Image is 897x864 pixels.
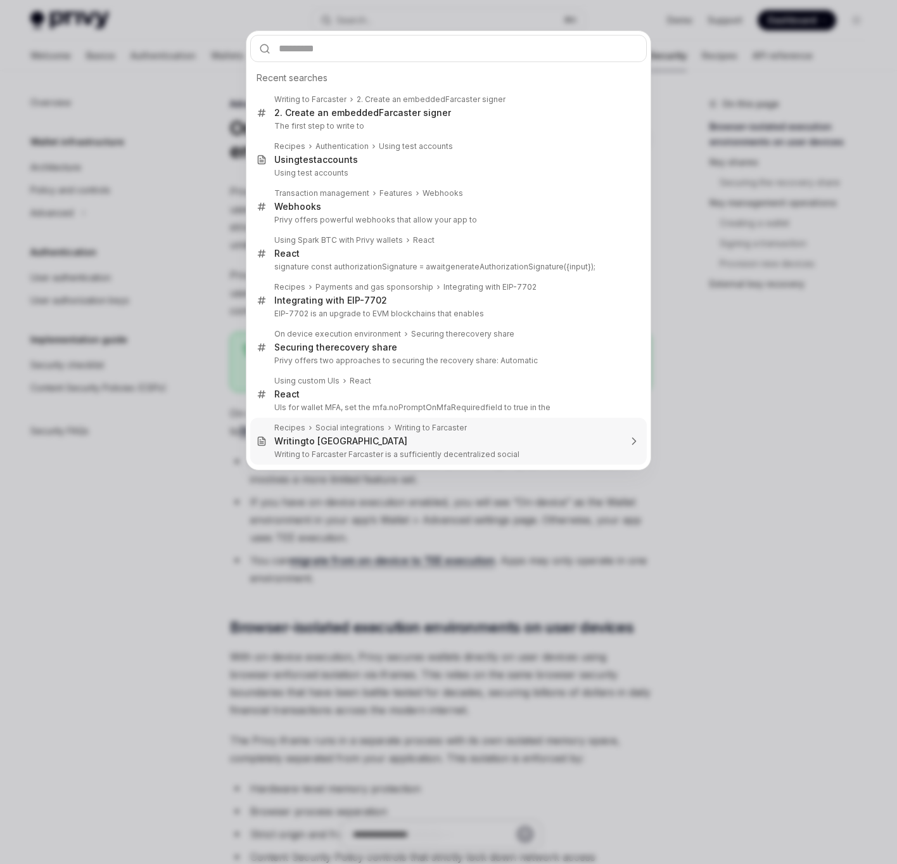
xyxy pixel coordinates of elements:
[411,329,514,339] div: Securing the y share
[445,262,595,271] b: generateAuthorizationSignature({input});
[413,235,435,245] div: React
[274,121,620,131] p: The first step to write to
[443,282,537,292] div: Integrating with EIP-7702
[274,107,451,119] div: 2. Create an embedded
[350,376,371,386] div: React
[274,262,620,272] p: signature const authorizationSignature = await
[357,94,506,105] div: 2. Create an embedded
[315,141,369,152] div: Authentication
[274,215,620,225] p: Privy offers powerful webhooks that allow your app to
[423,188,463,198] div: Webhooks
[274,154,358,165] div: Using accounts
[274,389,300,400] div: React
[274,201,305,212] b: Webho
[274,248,300,259] div: React
[395,423,467,433] div: Writing to Farcaster
[364,295,387,306] b: 7702
[274,282,305,292] div: Recipes
[274,435,407,447] div: to [GEOGRAPHIC_DATA]
[331,342,364,352] b: recover
[445,94,506,104] b: Farcaster signer
[274,342,397,353] div: Securing the y share
[274,435,306,446] b: Writing
[379,107,451,118] b: Farcaster signer
[274,295,387,306] div: Integrating with EIP-
[274,235,403,245] div: Using Spark BTC with Privy wallets
[274,94,347,105] div: Writing to Farcaster
[458,329,487,339] b: recover
[315,282,433,292] div: Payments and gas sponsorship
[274,188,369,198] div: Transaction management
[274,201,321,212] div: oks
[379,141,453,152] div: Using test accounts
[315,423,385,433] div: Social integrations
[274,141,305,152] div: Recipes
[274,356,620,366] p: Privy offers two approaches to securing the recovery share: Automatic
[274,449,620,460] p: Writing to Farcaster Farcaster is a sufficiently decentralized social
[274,423,305,433] div: Recipes
[389,403,485,412] b: noPromptOnMfaRequired
[257,72,328,84] span: Recent searches
[274,168,620,178] p: Using test accounts
[274,403,620,413] p: UIs for wallet MFA, set the mfa. field to true in the
[300,154,317,165] b: test
[274,309,620,319] p: EIP-7702 is an upgrade to EVM blockchains that enables
[274,376,340,386] div: Using custom UIs
[379,188,412,198] div: Features
[274,329,401,339] div: On device execution environment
